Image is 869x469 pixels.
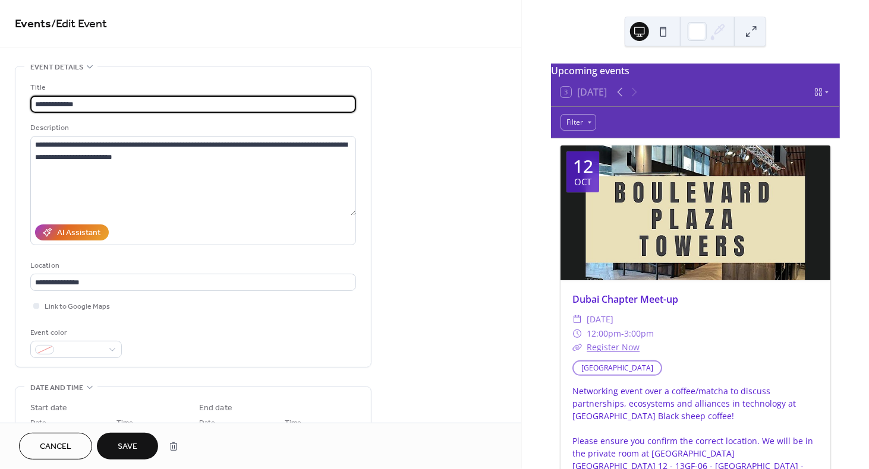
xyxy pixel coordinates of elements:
span: Date [30,417,46,430]
span: [DATE] [587,312,613,327]
a: Register Now [587,341,640,353]
div: 12 [573,157,593,175]
div: End date [199,402,232,414]
div: Oct [574,178,591,186]
div: ​ [572,312,582,327]
span: Event details [30,61,83,74]
div: Title [30,81,354,94]
span: Cancel [40,441,71,454]
span: 3:00pm [624,327,654,341]
a: Events [15,13,51,36]
button: Save [97,433,158,460]
div: Description [30,122,354,134]
span: Time [285,417,302,430]
div: Location [30,259,354,272]
span: Link to Google Maps [45,301,110,313]
div: Start date [30,402,67,414]
a: Dubai Chapter Meet-up [572,293,678,306]
div: ​ [572,327,582,341]
span: Save [118,441,137,454]
div: Upcoming events [551,64,840,78]
span: Time [117,417,133,430]
div: AI Assistant [57,227,100,240]
button: AI Assistant [35,224,109,240]
span: / Edit Event [51,13,107,36]
span: 12:00pm [587,327,621,341]
div: Event color [30,327,119,339]
span: Date and time [30,382,83,394]
span: - [621,327,624,341]
button: Cancel [19,433,92,460]
span: Date [199,417,215,430]
div: ​ [572,340,582,354]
